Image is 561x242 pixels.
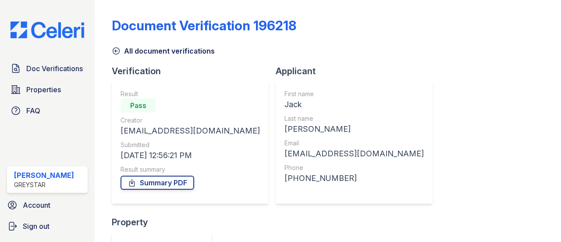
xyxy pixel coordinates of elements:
div: Phone [284,163,424,172]
a: Account [4,196,91,214]
a: Properties [7,81,88,98]
a: Summary PDF [121,176,194,190]
div: [PHONE_NUMBER] [284,172,424,184]
div: Applicant [276,65,440,77]
div: [PERSON_NAME] [14,170,74,181]
div: Creator [121,116,260,125]
div: Pass [121,98,156,112]
div: Verification [112,65,276,77]
span: Doc Verifications [26,63,83,74]
div: Jack [284,98,424,111]
span: Sign out [23,221,50,231]
div: First name [284,90,424,98]
span: Properties [26,84,61,95]
div: Email [284,139,424,148]
div: [EMAIL_ADDRESS][DOMAIN_NAME] [284,148,424,160]
iframe: chat widget [524,207,552,233]
div: Greystar [14,181,74,189]
img: CE_Logo_Blue-a8612792a0a2168367f1c8372b55b34899dd931a85d93a1a3d3e32e68fde9ad4.png [4,22,91,38]
div: Result summary [121,165,260,174]
a: Doc Verifications [7,60,88,77]
a: Sign out [4,217,91,235]
a: All document verifications [112,46,215,56]
span: Account [23,200,50,210]
div: Property [112,216,218,228]
div: Last name [284,114,424,123]
div: Result [121,90,260,98]
div: Document Verification 196218 [112,18,296,33]
a: FAQ [7,102,88,119]
div: [PERSON_NAME] [284,123,424,135]
div: [DATE] 12:56:21 PM [121,149,260,162]
div: [EMAIL_ADDRESS][DOMAIN_NAME] [121,125,260,137]
span: FAQ [26,105,40,116]
div: Submitted [121,141,260,149]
